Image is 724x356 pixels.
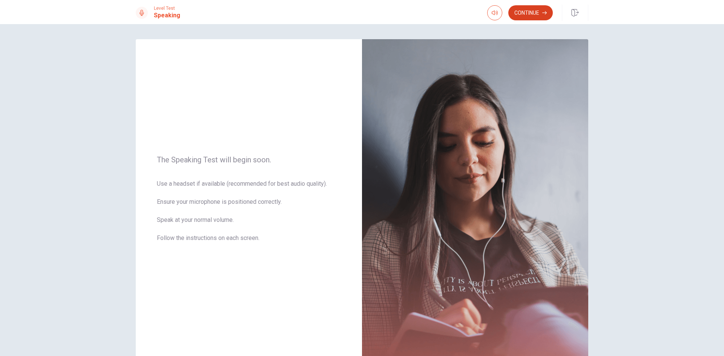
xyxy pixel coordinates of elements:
[508,5,553,20] button: Continue
[154,11,180,20] h1: Speaking
[157,155,341,164] span: The Speaking Test will begin soon.
[157,179,341,252] span: Use a headset if available (recommended for best audio quality). Ensure your microphone is positi...
[154,6,180,11] span: Level Test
